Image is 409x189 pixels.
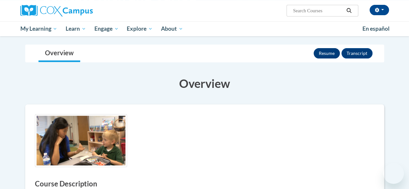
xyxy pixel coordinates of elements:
[66,25,86,33] span: Learn
[35,114,127,167] img: Course logo image
[314,48,340,58] button: Resume
[16,21,394,36] div: Main menu
[341,48,372,58] button: Transcript
[383,163,404,184] iframe: Button to launch messaging window
[161,25,183,33] span: About
[35,179,374,189] h3: Course Description
[20,25,57,33] span: My Learning
[292,7,344,15] input: Search Courses
[94,25,119,33] span: Engage
[90,21,123,36] a: Engage
[20,5,93,16] img: Cox Campus
[370,5,389,15] button: Account Settings
[127,25,153,33] span: Explore
[61,21,90,36] a: Learn
[362,25,390,32] span: En español
[16,21,62,36] a: My Learning
[38,45,80,62] a: Overview
[123,21,157,36] a: Explore
[358,22,394,36] a: En español
[25,75,384,91] h3: Overview
[157,21,187,36] a: About
[344,7,354,15] button: Search
[20,5,137,16] a: Cox Campus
